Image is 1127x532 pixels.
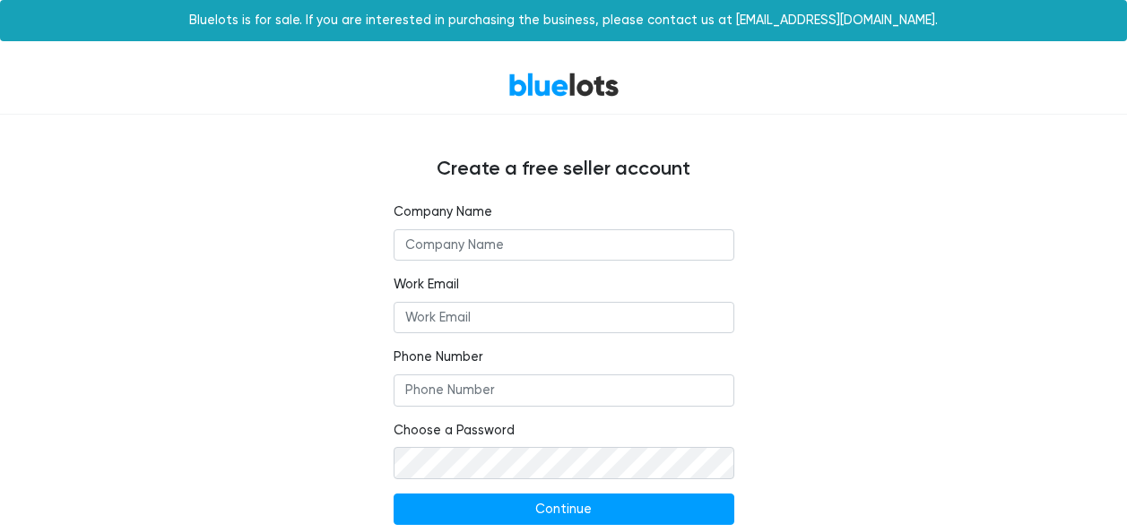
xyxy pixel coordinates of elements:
[508,72,620,98] a: BlueLots
[26,158,1102,181] h4: Create a free seller account
[394,275,459,295] label: Work Email
[394,348,483,367] label: Phone Number
[394,493,734,526] input: Continue
[394,302,734,334] input: Work Email
[394,374,734,407] input: Phone Number
[394,202,492,222] label: Company Name
[394,229,734,262] input: Company Name
[394,421,515,441] label: Choose a Password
